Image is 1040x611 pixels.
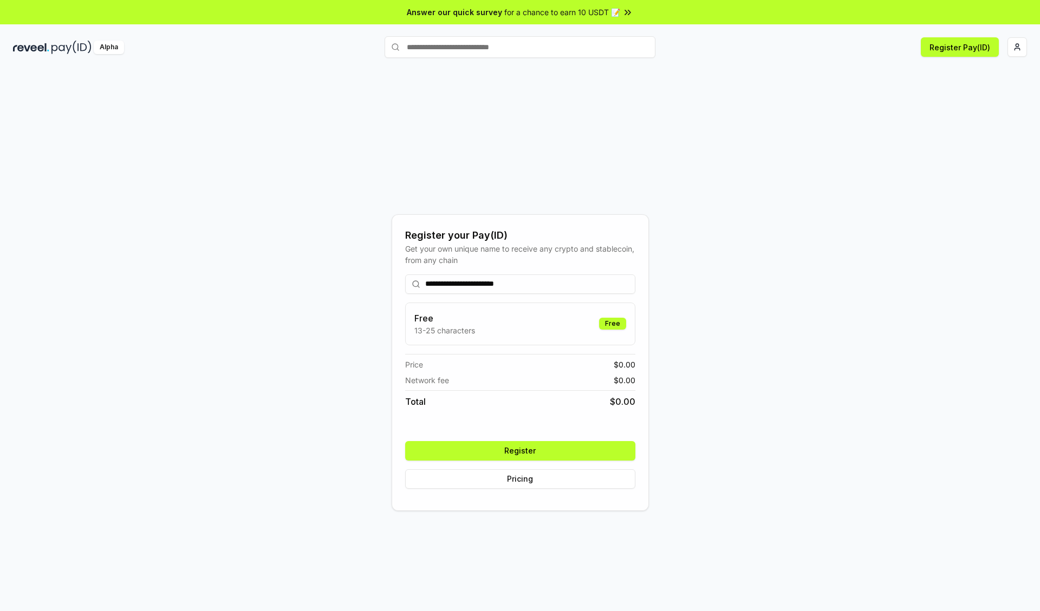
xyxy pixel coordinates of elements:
[405,395,426,408] span: Total
[405,441,635,461] button: Register
[414,325,475,336] p: 13-25 characters
[504,6,620,18] span: for a chance to earn 10 USDT 📝
[405,359,423,370] span: Price
[614,375,635,386] span: $ 0.00
[610,395,635,408] span: $ 0.00
[13,41,49,54] img: reveel_dark
[405,228,635,243] div: Register your Pay(ID)
[599,318,626,330] div: Free
[405,375,449,386] span: Network fee
[407,6,502,18] span: Answer our quick survey
[405,243,635,266] div: Get your own unique name to receive any crypto and stablecoin, from any chain
[921,37,999,57] button: Register Pay(ID)
[51,41,92,54] img: pay_id
[614,359,635,370] span: $ 0.00
[94,41,124,54] div: Alpha
[405,469,635,489] button: Pricing
[414,312,475,325] h3: Free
